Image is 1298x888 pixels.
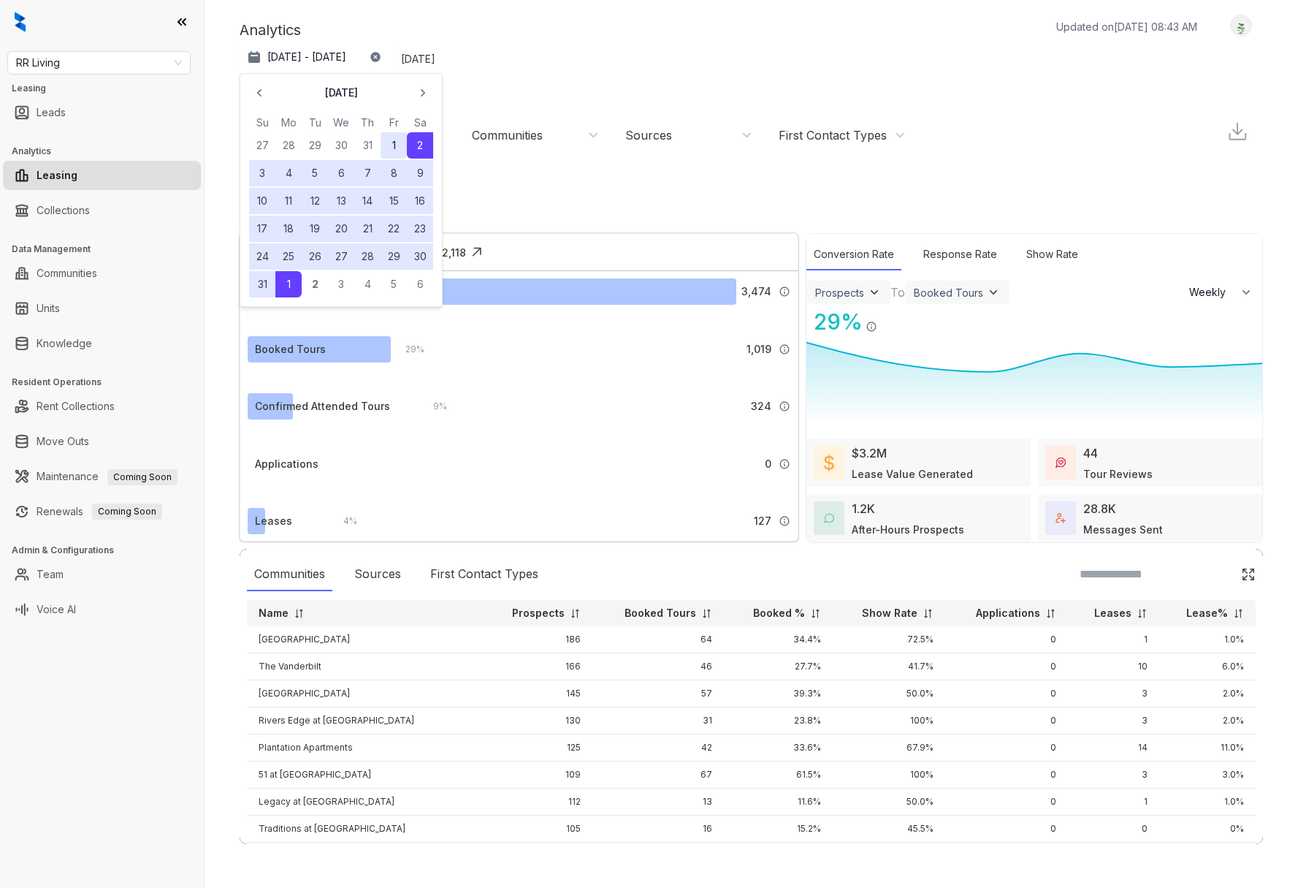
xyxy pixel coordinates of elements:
[397,48,449,70] div: [DATE]
[419,398,447,414] div: 9 %
[852,500,875,517] div: 1.2K
[247,789,483,816] td: Legacy at [GEOGRAPHIC_DATA]
[249,216,275,242] button: 17
[512,606,565,621] p: Prospects
[852,466,973,482] div: Lease Value Generated
[1019,239,1085,270] div: Show Rate
[592,762,724,789] td: 67
[37,161,77,190] a: Leasing
[724,843,832,870] td: 30.8%
[37,329,92,358] a: Knowledge
[592,789,724,816] td: 13
[592,707,724,735] td: 31
[1137,608,1148,619] img: sorting
[625,606,696,621] p: Booked Tours
[815,286,864,299] div: Prospects
[37,259,97,288] a: Communities
[833,653,945,680] td: 41.7%
[12,376,204,389] h3: Resident Operations
[249,132,275,159] button: 27
[407,160,433,186] button: 9
[37,497,162,526] a: RenewalsComing Soon
[302,216,328,242] button: 19
[407,271,433,297] button: 6
[3,497,201,526] li: Renewals
[16,52,182,74] span: RR Living
[275,132,302,159] button: 28
[592,680,724,707] td: 57
[625,127,672,143] div: Sources
[945,680,1069,707] td: 0
[354,160,381,186] button: 7
[483,789,592,816] td: 112
[275,243,302,270] button: 25
[741,284,771,300] span: 3,474
[1068,843,1159,870] td: 4
[381,188,407,214] button: 15
[1159,816,1256,843] td: 0%
[1159,707,1256,735] td: 2.0%
[249,115,275,131] th: Sunday
[592,653,724,680] td: 46
[324,86,358,100] p: [DATE]
[407,132,433,159] button: 2
[779,344,790,355] img: Info
[267,50,346,64] p: [DATE] - [DATE]
[407,243,433,270] button: 30
[751,398,771,414] span: 324
[275,216,302,242] button: 18
[1159,762,1256,789] td: 3.0%
[914,286,983,299] div: Booked Tours
[275,188,302,214] button: 11
[407,188,433,214] button: 16
[833,707,945,735] td: 100%
[1159,626,1256,653] td: 1.0%
[833,735,945,762] td: 67.9%
[354,188,381,214] button: 14
[1045,608,1056,619] img: sorting
[1083,500,1116,517] div: 28.8K
[247,558,332,591] div: Communities
[328,115,354,131] th: Wednesday
[833,816,945,843] td: 45.5%
[247,653,483,680] td: The Vanderbilt
[833,626,945,653] td: 72.5%
[1159,680,1256,707] td: 2.0%
[381,271,407,297] button: 5
[1068,789,1159,816] td: 1
[347,558,408,591] div: Sources
[824,513,834,524] img: AfterHoursConversations
[945,816,1069,843] td: 0
[381,132,407,159] button: 1
[3,595,201,624] li: Voice AI
[381,243,407,270] button: 29
[824,454,834,471] img: LeaseValue
[391,341,424,357] div: 29 %
[765,456,771,472] span: 0
[249,160,275,186] button: 3
[249,271,275,297] button: 31
[407,216,433,242] button: 23
[779,286,790,297] img: Info
[12,145,204,158] h3: Analytics
[779,401,790,412] img: Info
[407,115,433,131] th: Saturday
[466,241,488,263] img: Click Icon
[12,243,204,256] h3: Data Management
[1083,466,1153,482] div: Tour Reviews
[107,469,177,485] span: Coming Soon
[1233,608,1244,619] img: sorting
[37,392,115,421] a: Rent Collections
[877,308,899,330] img: Click Icon
[302,243,328,270] button: 26
[945,789,1069,816] td: 0
[328,216,354,242] button: 20
[249,188,275,214] button: 10
[592,735,724,762] td: 42
[1068,626,1159,653] td: 1
[354,271,381,297] button: 4
[381,216,407,242] button: 22
[483,653,592,680] td: 166
[754,513,771,529] span: 127
[1055,458,1066,468] img: TourReviews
